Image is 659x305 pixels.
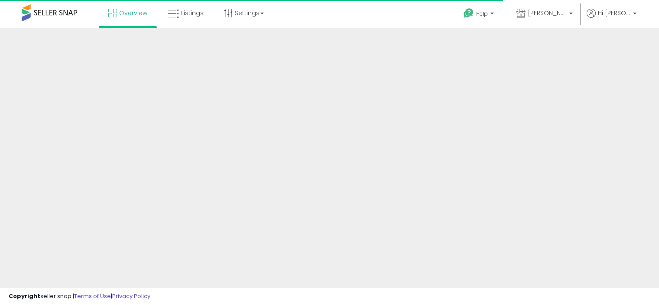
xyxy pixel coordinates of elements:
[181,9,204,17] span: Listings
[528,9,567,17] span: [PERSON_NAME]
[463,8,474,19] i: Get Help
[598,9,630,17] span: Hi [PERSON_NAME]
[9,292,150,301] div: seller snap | |
[587,9,636,28] a: Hi [PERSON_NAME]
[457,1,503,28] a: Help
[119,9,147,17] span: Overview
[112,292,150,300] a: Privacy Policy
[74,292,111,300] a: Terms of Use
[476,10,488,17] span: Help
[9,292,40,300] strong: Copyright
